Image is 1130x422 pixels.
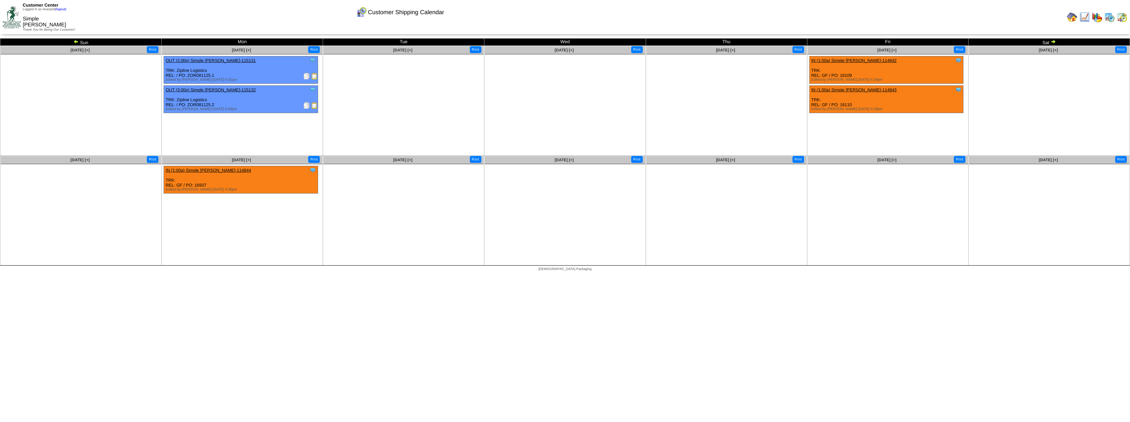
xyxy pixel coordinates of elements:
div: TRK: REL: GF / PO: 16937 [164,166,318,194]
img: Tooltip [309,167,316,173]
span: Customer Center [23,3,58,8]
a: OUT (2:00p) Simple [PERSON_NAME]-115131 [166,58,256,63]
div: Edited by [PERSON_NAME] [DATE] 4:29pm [811,107,963,111]
img: Tooltip [955,86,962,93]
button: Print [954,156,965,163]
span: Thank You for Being Our Customer! [23,28,75,32]
div: Edited by [PERSON_NAME] [DATE] 4:30pm [166,188,318,192]
button: Print [631,46,643,53]
img: ZoRoCo_Logo(Green%26Foil)%20jpg.webp [3,6,21,28]
a: [DATE] [+] [877,48,897,52]
a: (logout) [55,8,66,11]
button: Print [147,46,158,53]
span: [DEMOGRAPHIC_DATA] Packaging [538,267,591,271]
img: calendarinout.gif [1117,12,1127,22]
td: Wed [484,39,646,46]
img: arrowright.gif [1051,39,1056,44]
a: [DATE] [+] [716,158,735,162]
div: TRK: REL: GF / PO: 16109 [809,56,963,84]
td: Tue [323,39,484,46]
button: Print [147,156,158,163]
span: Simple [PERSON_NAME] [23,16,66,28]
td: Fri [807,39,968,46]
td: Sun [0,39,162,46]
a: [DATE] [+] [554,158,574,162]
a: IN (1:00a) Simple [PERSON_NAME]-114842 [811,58,897,63]
img: Packing Slip [303,102,310,109]
td: Mon [162,39,323,46]
img: Bill of Lading [311,73,318,79]
a: [DATE] [+] [716,48,735,52]
div: TRK: Zipline Logistics REL: / PO: ZOR081125.2 [164,86,318,113]
button: Print [470,156,481,163]
button: Print [631,156,643,163]
td: Sat [968,39,1130,46]
div: TRK: REL: GF / PO: 16110 [809,86,963,113]
a: IN (1:00a) Simple [PERSON_NAME]-114844 [166,168,251,173]
a: [DATE] [+] [70,158,90,162]
img: calendarcustomer.gif [356,7,367,17]
div: Edited by [PERSON_NAME] [DATE] 6:01pm [166,78,318,82]
img: line_graph.gif [1079,12,1090,22]
td: Thu [646,39,807,46]
button: Print [793,156,804,163]
div: Edited by [PERSON_NAME] [DATE] 6:04pm [166,107,318,111]
button: Print [470,46,481,53]
div: Edited by [PERSON_NAME] [DATE] 4:29pm [811,78,963,82]
img: Bill of Lading [311,102,318,109]
a: [DATE] [+] [70,48,90,52]
a: [DATE] [+] [1039,48,1058,52]
a: OUT (3:00p) Simple [PERSON_NAME]-115132 [166,87,256,92]
button: Print [954,46,965,53]
span: Logged in as Avanpelt [23,8,66,11]
a: [DATE] [+] [1039,158,1058,162]
img: Tooltip [309,86,316,93]
img: graph.gif [1092,12,1102,22]
span: Customer Shipping Calendar [368,9,444,16]
a: [DATE] [+] [232,48,251,52]
a: [DATE] [+] [393,158,412,162]
img: arrowleft.gif [73,39,79,44]
img: Tooltip [309,57,316,64]
a: [DATE] [+] [232,158,251,162]
button: Print [1115,46,1127,53]
a: [DATE] [+] [393,48,412,52]
img: Tooltip [955,57,962,64]
img: Packing Slip [303,73,310,79]
button: Print [1115,156,1127,163]
div: TRK: Zipline Logistics REL: / PO: ZOR081125.1 [164,56,318,84]
img: home.gif [1067,12,1077,22]
button: Print [793,46,804,53]
a: [DATE] [+] [877,158,897,162]
img: calendarprod.gif [1104,12,1115,22]
button: Print [308,46,320,53]
button: Print [308,156,320,163]
a: IN (1:00a) Simple [PERSON_NAME]-114843 [811,87,897,92]
a: [DATE] [+] [554,48,574,52]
